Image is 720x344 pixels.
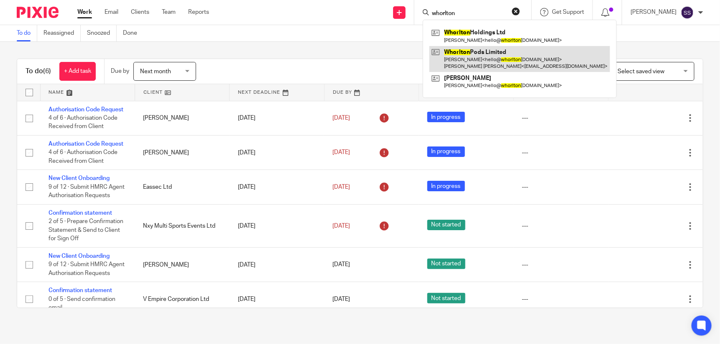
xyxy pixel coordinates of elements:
[230,282,324,316] td: [DATE]
[230,247,324,282] td: [DATE]
[332,184,350,190] span: [DATE]
[77,8,92,16] a: Work
[618,69,664,74] span: Select saved view
[552,9,584,15] span: Get Support
[135,101,229,135] td: [PERSON_NAME]
[230,101,324,135] td: [DATE]
[631,8,677,16] p: [PERSON_NAME]
[427,112,465,122] span: In progress
[431,10,506,18] input: Search
[522,222,600,230] div: ---
[332,262,350,268] span: [DATE]
[49,253,110,259] a: New Client Onboarding
[49,115,117,130] span: 4 of 6 · Authorisation Code Received from Client
[49,175,110,181] a: New Client Onboarding
[512,7,520,15] button: Clear
[188,8,209,16] a: Reports
[49,218,123,241] span: 2 of 5 · Prepare Confirmation Statement & Send to Client for Sign Off
[522,261,600,269] div: ---
[162,8,176,16] a: Team
[49,288,112,293] a: Confirmation statement
[49,150,117,164] span: 4 of 6 · Authorisation Code Received from Client
[135,170,229,204] td: Eassec Ltd
[135,247,229,282] td: [PERSON_NAME]
[49,262,125,277] span: 9 of 12 · Submit HMRC Agent Authorisation Requests
[427,293,465,303] span: Not started
[681,6,694,19] img: svg%3E
[43,68,51,74] span: (6)
[230,204,324,247] td: [DATE]
[43,25,81,41] a: Reassigned
[332,296,350,302] span: [DATE]
[522,183,600,191] div: ---
[427,146,465,157] span: In progress
[427,259,465,269] span: Not started
[49,141,123,147] a: Authorisation Code Request
[522,114,600,122] div: ---
[427,181,465,191] span: In progress
[230,170,324,204] td: [DATE]
[111,67,129,75] p: Due by
[105,8,118,16] a: Email
[522,295,600,303] div: ---
[522,149,600,157] div: ---
[49,184,125,199] span: 9 of 12 · Submit HMRC Agent Authorisation Requests
[26,67,51,76] h1: To do
[332,150,350,156] span: [DATE]
[427,220,465,230] span: Not started
[49,296,115,311] span: 0 of 5 · Send confirmation email
[49,107,123,113] a: Authorisation Code Request
[123,25,143,41] a: Done
[332,115,350,121] span: [DATE]
[332,223,350,229] span: [DATE]
[131,8,149,16] a: Clients
[140,69,171,74] span: Next month
[87,25,117,41] a: Snoozed
[135,282,229,316] td: V Empire Corporation Ltd
[230,135,324,169] td: [DATE]
[17,25,37,41] a: To do
[135,204,229,247] td: Nxy Multi Sports Events Ltd
[49,210,112,216] a: Confirmation statement
[59,62,96,81] a: + Add task
[17,7,59,18] img: Pixie
[135,135,229,169] td: [PERSON_NAME]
